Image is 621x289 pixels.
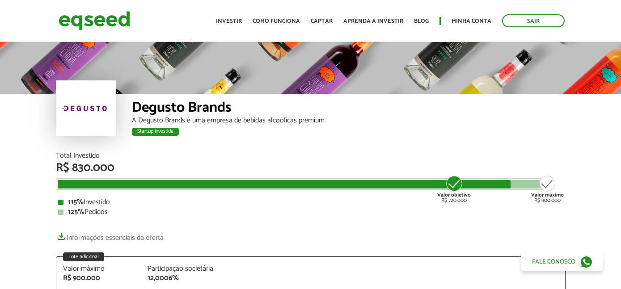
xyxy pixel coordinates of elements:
strong: Valor máximo [531,191,564,199]
img: EqSeed [59,9,130,33]
div: Total Investido [56,152,566,159]
strong: Valor objetivo [437,191,471,199]
div: Participação societária [148,265,219,272]
div: A Degusto Brands é uma empresa de bebidas alcoólicas premium [132,117,566,124]
div: Valor máximo [63,265,135,272]
a: Como funciona [253,18,300,24]
strong: 125% [68,206,84,218]
div: Startup investida [132,128,179,136]
a: Captar [311,18,333,24]
a: Aprenda a investir [343,18,403,24]
a: Sair [502,14,565,27]
div: R$ 900.000 [63,275,135,282]
div: Degusto Brands [132,101,566,117]
a: Investir [216,18,242,24]
div: R$ 830.000 [56,162,566,174]
a: Fale conosco [521,252,603,271]
a: Informações essenciais da oferta [56,229,164,242]
div: 12,0006% [148,275,219,282]
div: Lote adicional [63,252,104,261]
div: Investido [58,199,563,206]
div: R$ 900.000 [531,175,564,203]
a: Blog [414,18,429,24]
a: Minha conta [452,18,491,24]
strong: 115% [68,196,84,208]
div: R$ 720.000 [437,175,471,203]
div: Pedidos [58,209,563,216]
